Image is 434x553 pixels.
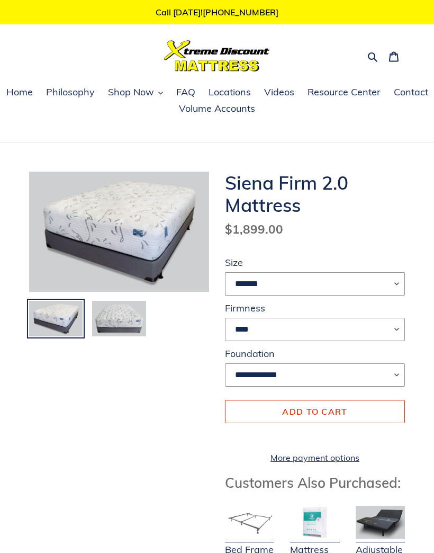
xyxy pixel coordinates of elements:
label: Firmness [225,301,405,315]
label: Foundation [225,346,405,361]
label: Size [225,255,405,270]
span: Videos [264,86,294,99]
a: Philosophy [41,85,100,101]
span: Volume Accounts [179,102,255,115]
span: Add to cart [282,406,347,417]
a: Volume Accounts [174,101,260,117]
a: Home [1,85,38,101]
span: Resource Center [308,86,381,99]
a: [PHONE_NUMBER] [203,7,278,17]
img: Load image into Gallery viewer, Siena-firm-angled [28,300,84,338]
img: Load image into Gallery viewer, Siena-firm [91,300,147,338]
button: Shop Now [103,85,168,101]
span: Philosophy [46,86,95,99]
span: Locations [209,86,251,99]
span: Shop Now [108,86,154,99]
img: Mattress Protector [290,506,339,539]
a: More payment options [225,451,405,464]
img: Adjustable Base [356,506,405,539]
h3: Customers Also Purchased: [225,475,405,491]
img: Xtreme Discount Mattress [164,40,270,72]
img: Siena-firm-angled [29,172,209,292]
a: Contact [388,85,433,101]
a: Videos [259,85,300,101]
h1: Siena Firm 2.0 Mattress [225,172,405,216]
img: Bed Frame [225,506,274,539]
button: Add to cart [225,400,405,423]
a: FAQ [171,85,201,101]
span: Contact [394,86,428,99]
span: Home [6,86,33,99]
span: FAQ [176,86,195,99]
a: Resource Center [302,85,386,101]
span: $1,899.00 [225,221,283,237]
a: Locations [203,85,256,101]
